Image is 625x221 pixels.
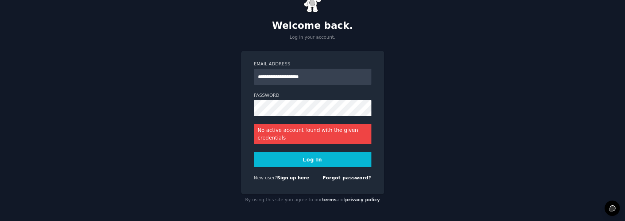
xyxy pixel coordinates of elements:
[254,61,371,68] label: Email Address
[241,20,384,32] h2: Welcome back.
[254,124,371,144] div: No active account found with the given credentials
[254,92,371,99] label: Password
[345,197,380,202] a: privacy policy
[277,175,309,180] a: Sign up here
[254,152,371,167] button: Log In
[254,175,277,180] span: New user?
[323,175,371,180] a: Forgot password?
[322,197,336,202] a: terms
[241,194,384,206] div: By using this site you agree to our and
[241,34,384,41] p: Log in your account.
